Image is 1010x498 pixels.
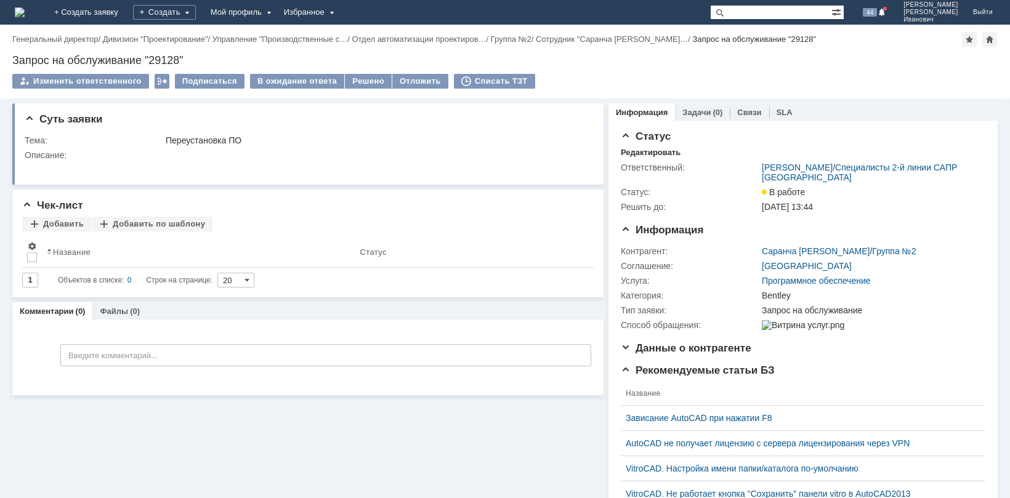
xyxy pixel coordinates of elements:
[491,34,531,44] a: Группа №2
[621,364,775,376] span: Рекомендуемые статьи БЗ
[621,187,759,197] div: Статус:
[103,34,212,44] div: /
[621,320,759,330] div: Способ обращения:
[863,8,877,17] span: 44
[713,108,722,117] div: (0)
[626,413,971,423] a: Зависание AutoCAD при нажатии F8
[621,305,759,315] div: Тип заявки:
[155,74,169,89] div: Работа с массовостью
[621,382,976,406] th: Название
[982,32,997,47] div: Сделать домашней страницей
[621,342,751,354] span: Данные о контрагенте
[762,187,805,197] span: В работе
[103,34,208,44] a: Дивизион "Проектирование"
[360,247,386,257] div: Статус
[762,163,957,182] a: Специалисты 2-й линии САПР [GEOGRAPHIC_DATA]
[621,276,759,286] div: Услуга:
[777,108,793,117] a: SLA
[693,34,817,44] div: Запрос на обслуживание "29128"
[762,163,979,182] div: /
[76,307,86,316] div: (0)
[762,261,852,271] a: [GEOGRAPHIC_DATA]
[621,202,759,212] div: Решить до:
[22,199,83,211] span: Чек-лист
[682,108,711,117] a: Задачи
[53,247,91,257] div: Название
[737,108,761,117] a: Связи
[962,32,977,47] div: Добавить в избранное
[58,276,124,284] span: Объектов в списке:
[12,34,98,44] a: Генеральный директор
[12,54,998,66] div: Запрос на обслуживание "29128"
[762,276,871,286] a: Программное обеспечение
[12,34,103,44] div: /
[872,246,916,256] a: Группа №2
[352,34,490,44] div: /
[626,464,971,473] a: VitroCAD. Настройка имени папки/каталога по-умолчанию
[762,291,979,300] div: Bentley
[491,34,536,44] div: /
[762,246,916,256] div: /
[130,307,140,316] div: (0)
[616,108,668,117] a: Информация
[621,224,703,236] span: Информация
[15,7,25,17] img: logo
[536,34,688,44] a: Сотрудник "Саранча [PERSON_NAME]…
[20,307,74,316] a: Комментарии
[133,5,196,20] div: Создать
[25,113,102,125] span: Суть заявки
[127,273,132,287] div: 0
[25,150,588,160] div: Описание:
[903,16,958,23] span: Иванович
[212,34,347,44] a: Управление "Производственные с…
[903,9,958,16] span: [PERSON_NAME]
[762,163,833,172] a: [PERSON_NAME]
[352,34,486,44] a: Отдел автоматизации проектиров…
[166,135,586,145] div: Переустановка ПО
[355,236,584,268] th: Статус
[25,135,163,145] div: Тема:
[762,305,979,315] div: Запрос на обслуживание
[831,6,844,17] span: Расширенный поиск
[621,163,759,172] div: Ответственный:
[621,148,681,158] div: Редактировать
[212,34,352,44] div: /
[626,438,971,448] a: AutoCAD не получает лицензию с сервера лицензирования через VPN
[762,320,844,330] img: Витрина услуг.png
[621,131,671,142] span: Статус
[621,261,759,271] div: Соглашение:
[42,236,355,268] th: Название
[762,202,813,212] span: [DATE] 13:44
[536,34,693,44] div: /
[621,246,759,256] div: Контрагент:
[15,7,25,17] a: Перейти на домашнюю страницу
[100,307,128,316] a: Файлы
[58,273,212,287] i: Строк на странице:
[903,1,958,9] span: [PERSON_NAME]
[27,241,37,251] span: Настройки
[621,291,759,300] div: Категория:
[762,246,870,256] a: Саранча [PERSON_NAME]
